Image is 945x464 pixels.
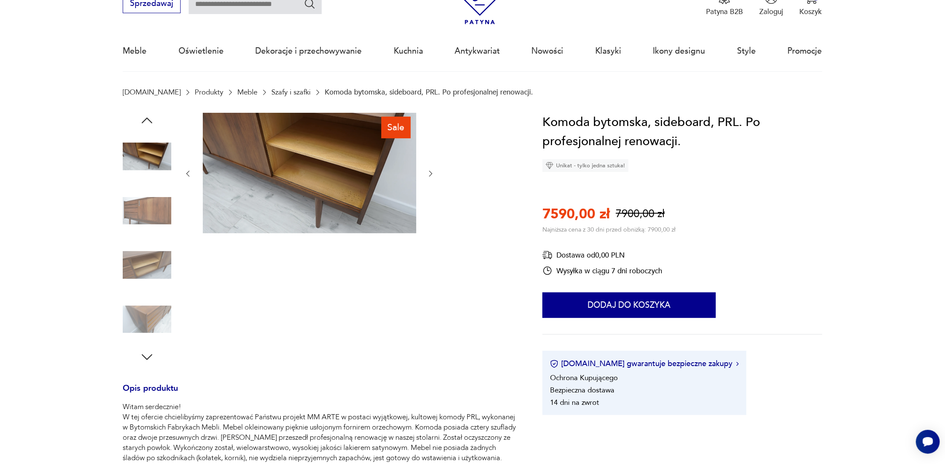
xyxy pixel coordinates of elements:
img: Zdjęcie produktu Komoda bytomska, sideboard, PRL. Po profesjonalnej renowacji. [123,132,171,181]
a: [DOMAIN_NAME] [123,88,181,96]
p: 7590,00 zł [542,205,610,223]
a: Nowości [532,32,564,71]
p: Najniższa cena z 30 dni przed obniżką: 7900,00 zł [542,226,675,234]
img: Ikona diamentu [546,162,553,169]
img: Zdjęcie produktu Komoda bytomska, sideboard, PRL. Po profesjonalnej renowacji. [123,295,171,344]
a: Produkty [195,88,223,96]
a: Sprzedawaj [123,1,180,8]
iframe: Smartsupp widget button [916,430,940,454]
img: Ikona dostawy [542,250,553,261]
a: Szafy i szafki [271,88,311,96]
p: Koszyk [800,7,822,17]
div: Sale [381,117,411,138]
p: Patyna B2B [706,7,743,17]
h3: Opis produktu [123,385,518,402]
a: Dekoracje i przechowywanie [255,32,362,71]
a: Oświetlenie [179,32,224,71]
li: Ochrona Kupującego [550,373,618,383]
p: Zaloguj [759,7,783,17]
img: Zdjęcie produktu Komoda bytomska, sideboard, PRL. Po profesjonalnej renowacji. [203,113,416,233]
img: Zdjęcie produktu Komoda bytomska, sideboard, PRL. Po profesjonalnej renowacji. [123,241,171,289]
img: Ikona certyfikatu [550,360,559,368]
li: Bezpieczna dostawa [550,385,614,395]
li: 14 dni na zwrot [550,398,599,407]
a: Antykwariat [455,32,500,71]
div: Unikat - tylko jedna sztuka! [542,159,628,172]
div: Dostawa od 0,00 PLN [542,250,662,261]
a: Meble [237,88,257,96]
p: 7900,00 zł [616,206,665,221]
img: Zdjęcie produktu Komoda bytomska, sideboard, PRL. Po profesjonalnej renowacji. [123,186,171,235]
button: Dodaj do koszyka [542,292,716,318]
button: [DOMAIN_NAME] gwarantuje bezpieczne zakupy [550,358,739,369]
img: Ikona strzałki w prawo [736,362,739,366]
a: Meble [123,32,147,71]
a: Ikony designu [653,32,706,71]
a: Klasyki [595,32,621,71]
div: Wysyłka w ciągu 7 dni roboczych [542,266,662,276]
a: Promocje [788,32,822,71]
a: Style [737,32,756,71]
h1: Komoda bytomska, sideboard, PRL. Po profesjonalnej renowacji. [542,113,822,152]
p: Komoda bytomska, sideboard, PRL. Po profesjonalnej renowacji. [325,88,533,96]
a: Kuchnia [394,32,423,71]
